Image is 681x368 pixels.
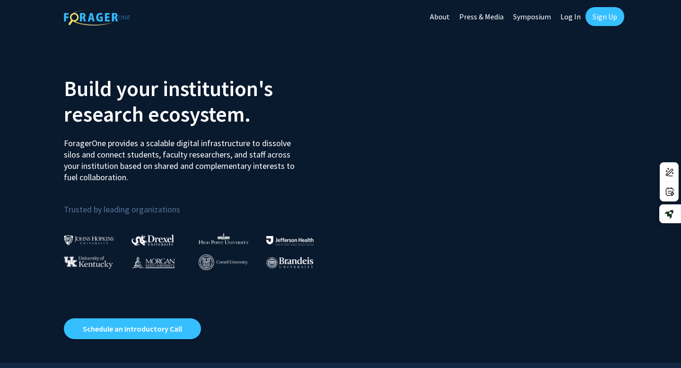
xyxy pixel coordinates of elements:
[585,7,624,26] a: Sign Up
[199,254,248,270] img: Cornell University
[64,256,113,269] img: University of Kentucky
[131,256,175,268] img: Morgan State University
[64,9,130,26] img: ForagerOne Logo
[64,191,333,217] p: Trusted by leading organizations
[64,235,114,245] img: Johns Hopkins University
[64,131,301,183] p: ForagerOne provides a scalable digital infrastructure to dissolve silos and connect students, fac...
[131,235,174,245] img: Drexel University
[266,257,314,269] img: Brandeis University
[199,233,249,244] img: High Point University
[64,318,201,339] a: Opens in a new tab
[266,236,314,245] img: Thomas Jefferson University
[64,76,333,127] h2: Build your institution's research ecosystem.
